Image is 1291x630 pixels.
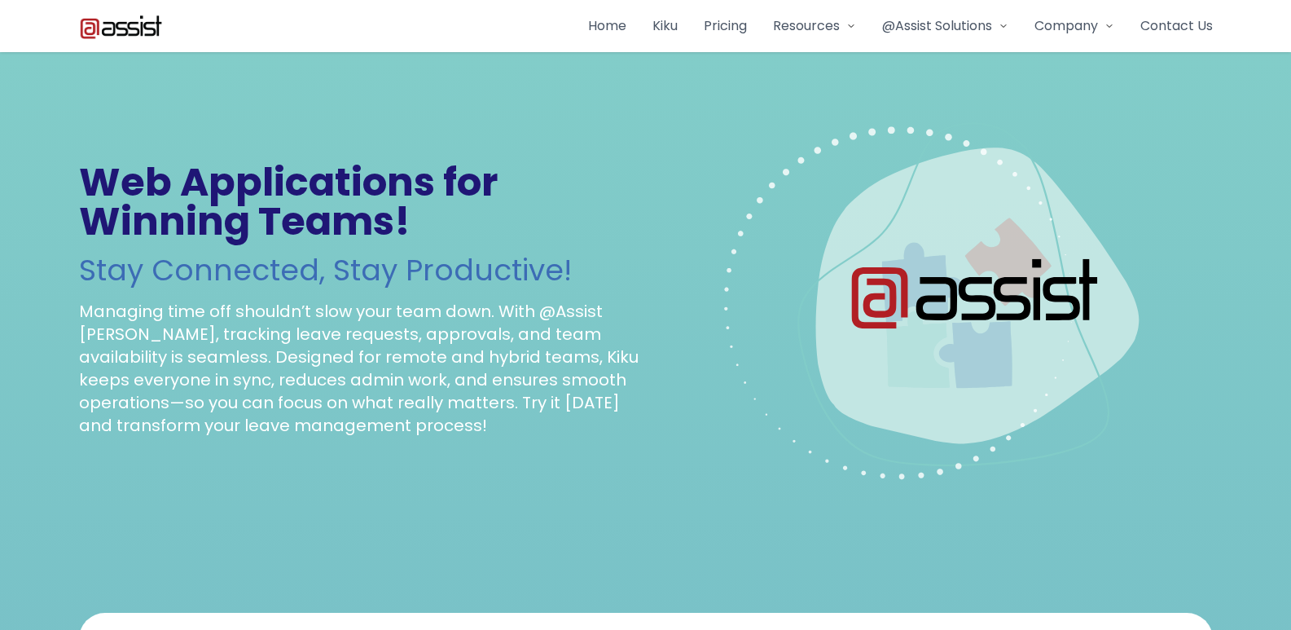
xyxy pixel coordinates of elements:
h2: Stay Connected, Stay Productive! [79,254,639,287]
a: Contact Us [1140,16,1213,36]
span: @Assist Solutions [882,16,992,36]
span: Company [1034,16,1098,36]
a: Pricing [704,16,747,36]
p: Managing time off shouldn’t slow your team down. With @Assist [PERSON_NAME], tracking leave reque... [79,300,639,437]
h1: Web Applications for Winning Teams! [79,163,639,241]
iframe: Drift Widget Chat Controller [1210,548,1271,610]
a: Home [588,16,626,36]
img: Hero illustration [724,91,1141,509]
img: Atassist Logo [79,13,163,39]
a: Kiku [652,16,678,36]
span: Resources [773,16,840,36]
